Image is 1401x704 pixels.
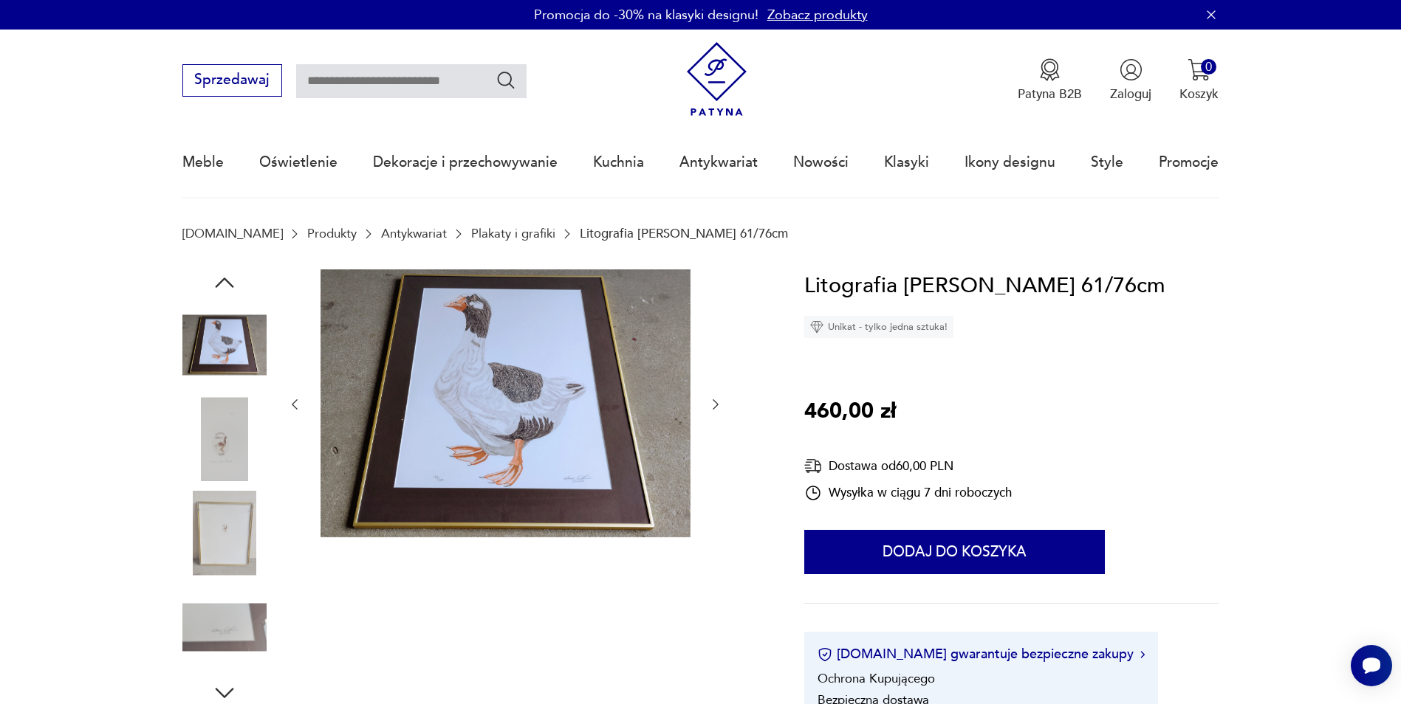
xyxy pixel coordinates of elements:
a: Antykwariat [381,227,447,241]
a: Dekoracje i przechowywanie [373,128,558,196]
button: Szukaj [496,69,517,91]
img: Zdjęcie produktu Litografia H.Andersson 61/76cm [321,269,691,537]
div: 0 [1201,59,1216,75]
img: Patyna - sklep z meblami i dekoracjami vintage [679,42,754,117]
button: Dodaj do koszyka [804,530,1105,574]
img: Zdjęcie produktu Litografia H.Andersson 61/76cm [182,397,267,481]
a: Ikona medaluPatyna B2B [1018,58,1082,103]
button: Patyna B2B [1018,58,1082,103]
button: [DOMAIN_NAME] gwarantuje bezpieczne zakupy [818,645,1145,663]
a: Zobacz produkty [767,6,868,24]
a: Nowości [793,128,849,196]
button: Sprzedawaj [182,64,282,97]
p: 460,00 zł [804,395,896,429]
img: Ikona koszyka [1188,58,1210,81]
p: Zaloguj [1110,86,1151,103]
a: [DOMAIN_NAME] [182,227,283,241]
p: Promocja do -30% na klasyki designu! [534,6,758,24]
a: Kuchnia [593,128,644,196]
a: Plakaty i grafiki [471,227,555,241]
iframe: Smartsupp widget button [1351,645,1392,686]
p: Patyna B2B [1018,86,1082,103]
button: Zaloguj [1110,58,1151,103]
a: Oświetlenie [259,128,338,196]
li: Ochrona Kupującego [818,670,935,687]
img: Ikona diamentu [810,320,823,334]
div: Wysyłka w ciągu 7 dni roboczych [804,484,1012,502]
img: Ikona certyfikatu [818,647,832,662]
a: Klasyki [884,128,929,196]
button: 0Koszyk [1179,58,1219,103]
div: Unikat - tylko jedna sztuka! [804,316,953,338]
a: Antykwariat [679,128,758,196]
a: Meble [182,128,224,196]
h1: Litografia [PERSON_NAME] 61/76cm [804,269,1165,303]
img: Ikona dostawy [804,457,822,475]
p: Litografia [PERSON_NAME] 61/76cm [580,227,788,241]
img: Zdjęcie produktu Litografia H.Andersson 61/76cm [182,491,267,576]
p: Koszyk [1179,86,1219,103]
a: Ikony designu [965,128,1055,196]
img: Zdjęcie produktu Litografia H.Andersson 61/76cm [182,303,267,387]
img: Zdjęcie produktu Litografia H.Andersson 61/76cm [182,585,267,669]
img: Ikona strzałki w prawo [1140,651,1145,658]
img: Ikonka użytkownika [1120,58,1143,81]
a: Promocje [1159,128,1219,196]
a: Produkty [307,227,357,241]
div: Dostawa od 60,00 PLN [804,457,1012,475]
a: Sprzedawaj [182,75,282,87]
a: Style [1091,128,1123,196]
img: Ikona medalu [1038,58,1061,81]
